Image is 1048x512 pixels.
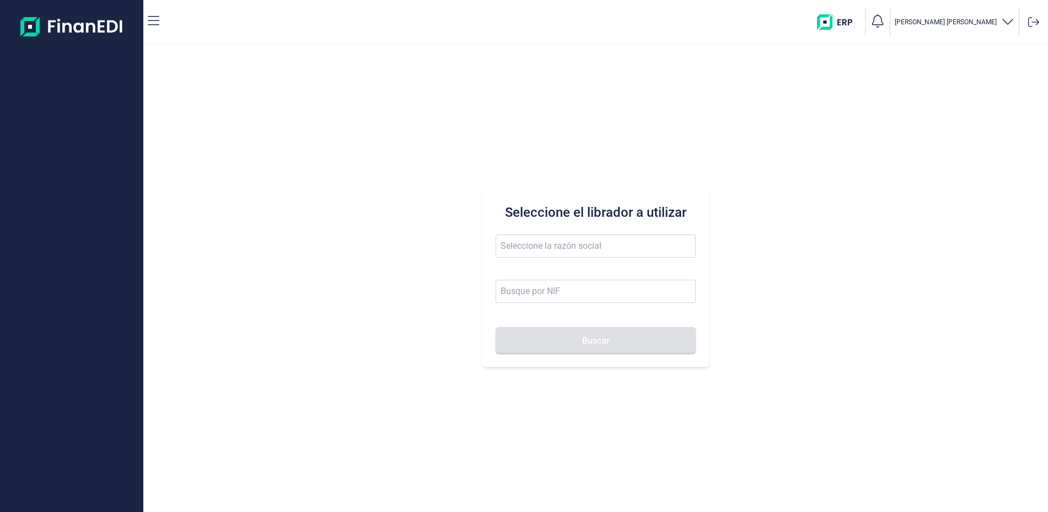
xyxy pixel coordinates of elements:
[496,327,695,354] button: Buscar
[496,234,695,258] input: Seleccione la razón social
[496,204,695,221] h3: Seleccione el librador a utilizar
[582,337,610,345] span: Buscar
[895,14,1014,30] button: [PERSON_NAME] [PERSON_NAME]
[496,280,695,303] input: Busque por NIF
[20,9,123,44] img: Logo de aplicación
[817,14,861,30] img: erp
[895,18,997,26] p: [PERSON_NAME] [PERSON_NAME]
